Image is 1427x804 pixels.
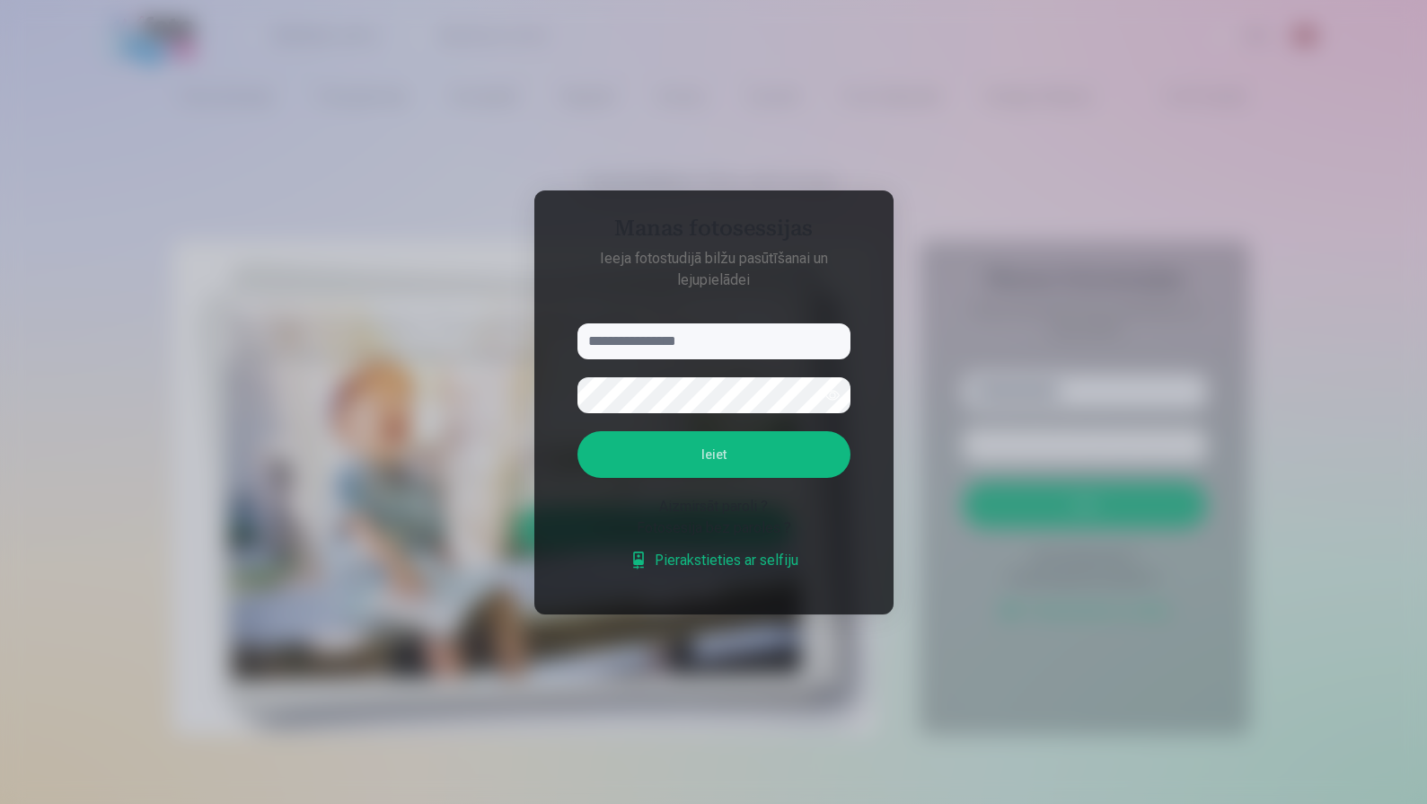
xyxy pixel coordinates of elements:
[559,216,868,248] h4: Manas fotosessijas
[630,550,798,571] a: Pierakstieties ar selfiju
[577,431,850,478] button: Ieiet
[577,496,850,517] div: Aizmirsāt paroli ?
[559,248,868,291] p: Ieeja fotostudijā bilžu pasūtīšanai un lejupielādei
[577,517,850,539] div: Fotosesija bez paroles ?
